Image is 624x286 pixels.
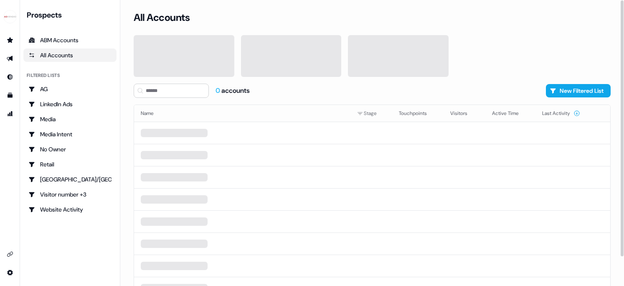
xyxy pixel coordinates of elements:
button: Active Time [492,106,529,121]
h3: All Accounts [134,11,190,24]
div: No Owner [28,145,112,153]
a: ABM Accounts [23,33,117,47]
a: Go to Retail [23,158,117,171]
a: Go to Media Intent [23,128,117,141]
th: Name [134,105,350,122]
a: Go to integrations [3,248,17,261]
a: Go to LinkedIn Ads [23,97,117,111]
div: Stage [357,109,386,117]
button: Touchpoints [399,106,437,121]
div: Retail [28,160,112,169]
a: Go to AG [23,82,117,96]
button: Visitors [450,106,477,121]
div: Filtered lists [27,72,60,79]
a: Go to USA/Canada [23,173,117,186]
a: Go to Website Activity [23,203,117,216]
a: Go to Visitor number +3 [23,188,117,201]
a: Go to prospects [3,33,17,47]
div: Media Intent [28,130,112,138]
div: ABM Accounts [28,36,112,44]
div: accounts [216,86,250,95]
button: New Filtered List [546,84,611,97]
a: Go to templates [3,89,17,102]
a: Go to outbound experience [3,52,17,65]
a: Go to No Owner [23,143,117,156]
a: All accounts [23,49,117,62]
div: AG [28,85,112,93]
a: Go to Media [23,112,117,126]
a: Go to attribution [3,107,17,120]
div: Website Activity [28,205,112,214]
div: Visitor number +3 [28,190,112,199]
div: Prospects [27,10,117,20]
div: LinkedIn Ads [28,100,112,108]
div: Media [28,115,112,123]
div: [GEOGRAPHIC_DATA]/[GEOGRAPHIC_DATA] [28,175,112,184]
button: Last Activity [542,106,580,121]
a: Go to Inbound [3,70,17,84]
a: Go to integrations [3,266,17,279]
div: All Accounts [28,51,112,59]
span: 0 [216,86,221,95]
